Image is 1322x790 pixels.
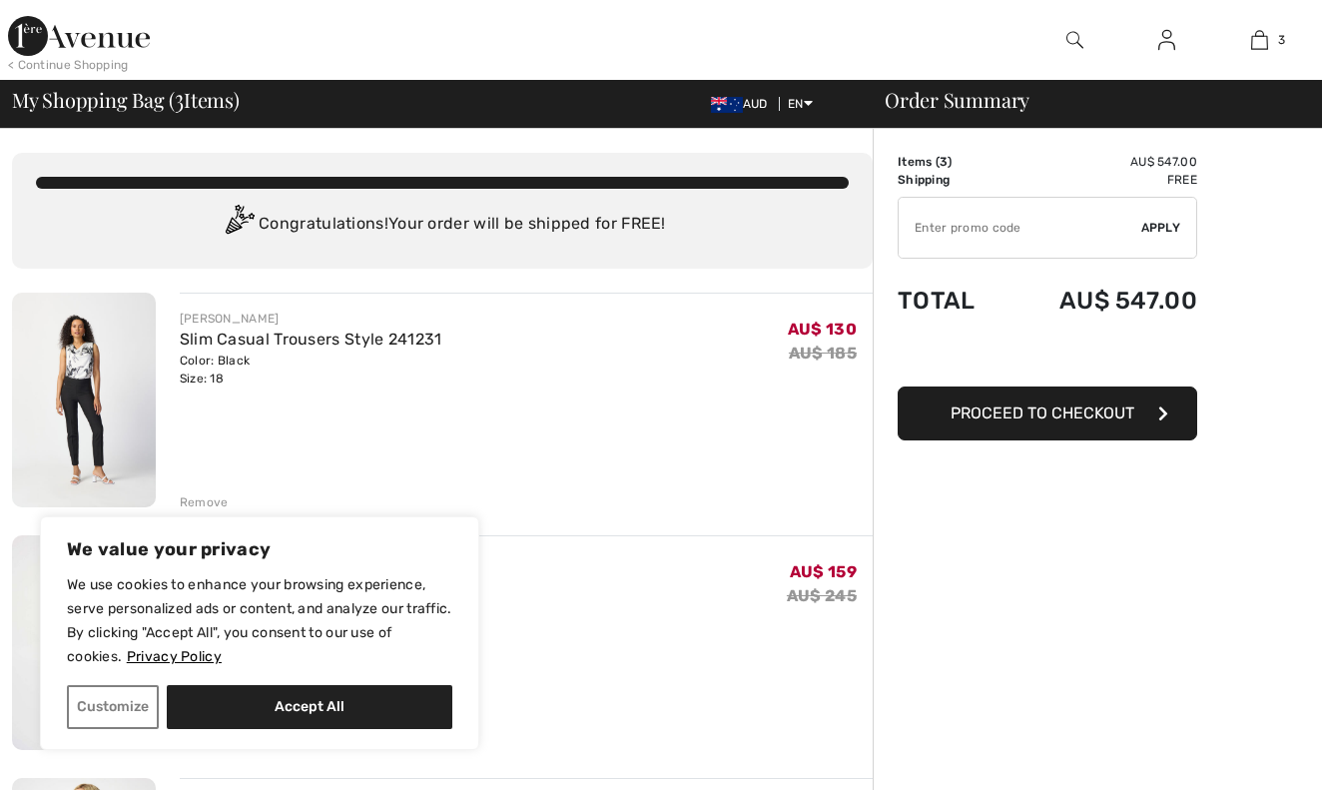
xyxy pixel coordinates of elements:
[788,320,857,339] span: AU$ 130
[8,56,129,74] div: < Continue Shopping
[180,352,442,388] div: Color: Black Size: 18
[898,387,1197,440] button: Proceed to Checkout
[1066,28,1083,52] img: search the website
[1005,267,1197,335] td: AU$ 547.00
[898,171,1005,189] td: Shipping
[1142,28,1191,53] a: Sign In
[12,90,240,110] span: My Shopping Bag ( Items)
[12,535,156,750] img: Textured Sleeveless Top Style 252211
[861,90,1310,110] div: Order Summary
[711,97,743,113] img: Australian Dollar
[67,573,452,669] p: We use cookies to enhance your browsing experience, serve personalized ads or content, and analyz...
[12,293,156,507] img: Slim Casual Trousers Style 241231
[711,97,776,111] span: AUD
[36,205,849,245] div: Congratulations! Your order will be shipped for FREE!
[899,198,1141,258] input: Promo code
[67,537,452,561] p: We value your privacy
[898,267,1005,335] td: Total
[1214,28,1305,52] a: 3
[940,155,948,169] span: 3
[67,685,159,729] button: Customize
[1158,28,1175,52] img: My Info
[180,330,442,349] a: Slim Casual Trousers Style 241231
[167,685,452,729] button: Accept All
[1251,28,1268,52] img: My Bag
[126,647,223,666] a: Privacy Policy
[951,403,1134,422] span: Proceed to Checkout
[1278,31,1285,49] span: 3
[787,586,857,605] s: AU$ 245
[180,310,442,328] div: [PERSON_NAME]
[1141,219,1181,237] span: Apply
[898,335,1197,380] iframe: PayPal
[219,205,259,245] img: Congratulation2.svg
[1005,153,1197,171] td: AU$ 547.00
[1005,171,1197,189] td: Free
[180,493,229,511] div: Remove
[175,85,184,111] span: 3
[789,344,857,363] s: AU$ 185
[790,562,857,581] span: AU$ 159
[788,97,813,111] span: EN
[898,153,1005,171] td: Items ( )
[40,516,479,750] div: We value your privacy
[8,16,150,56] img: 1ère Avenue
